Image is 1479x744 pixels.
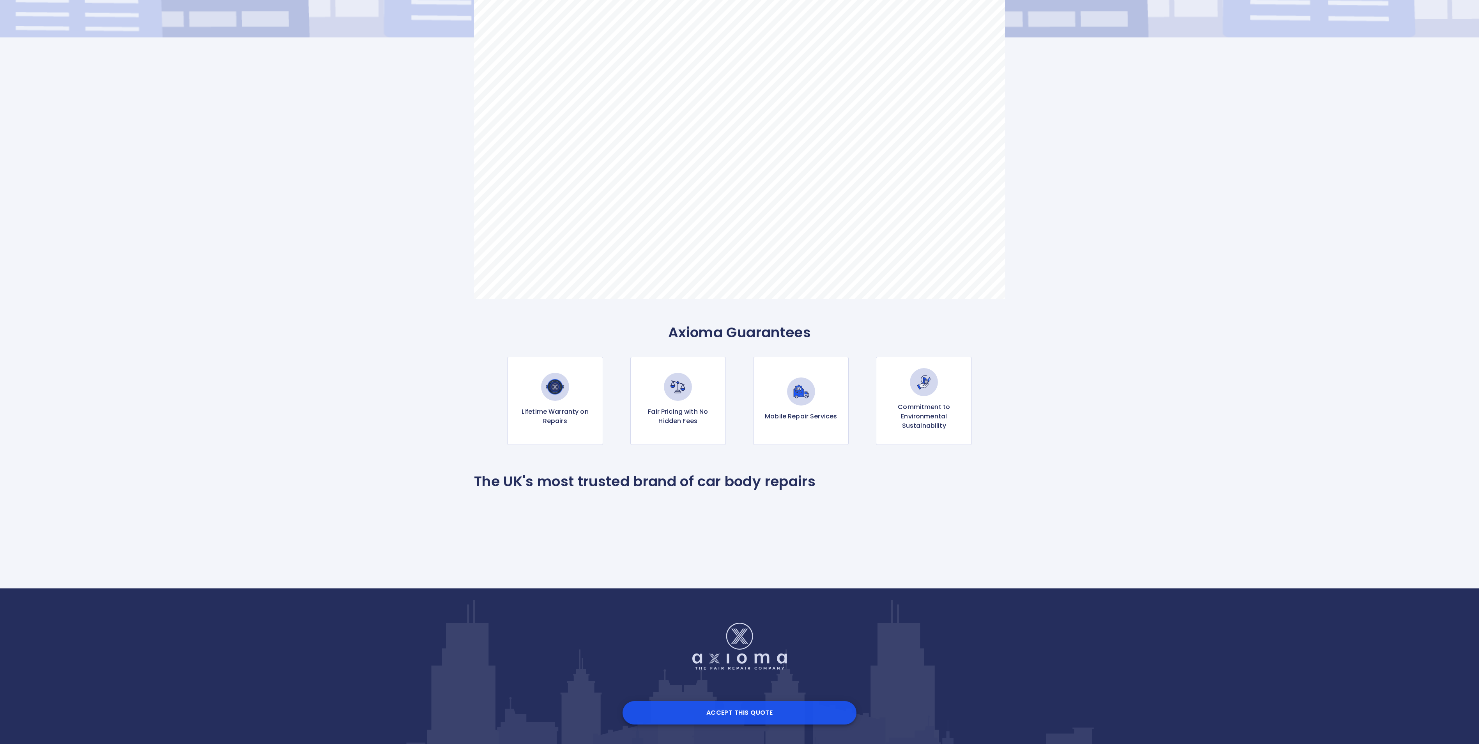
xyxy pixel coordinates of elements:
img: Logo [692,623,787,670]
p: Fair Pricing with No Hidden Fees [637,407,719,426]
p: Lifetime Warranty on Repairs [514,407,596,426]
p: The UK's most trusted brand of car body repairs [474,473,816,490]
button: Accept this Quote [623,701,856,725]
iframe: Customer reviews powered by Trustpilot [474,503,1005,557]
img: Fair Pricing with No Hidden Fees [664,373,692,401]
p: Axioma Guarantees [474,324,1005,341]
p: Commitment to Environmental Sustainability [883,402,965,430]
img: Mobile Repair Services [787,377,815,406]
img: Commitment to Environmental Sustainability [910,368,938,396]
img: Lifetime Warranty on Repairs [541,373,569,401]
p: Mobile Repair Services [765,412,837,421]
